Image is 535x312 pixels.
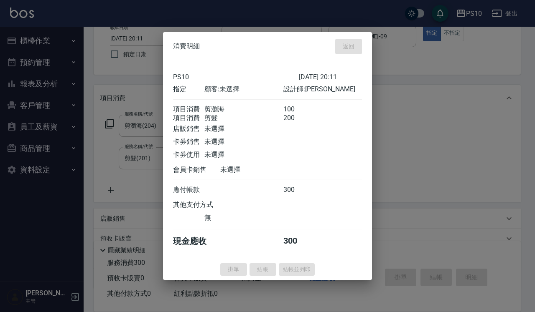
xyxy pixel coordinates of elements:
[283,185,315,194] div: 300
[173,137,204,146] div: 卡券銷售
[220,165,299,174] div: 未選擇
[283,85,362,93] div: 設計師: [PERSON_NAME]
[204,137,283,146] div: 未選擇
[173,113,204,122] div: 項目消費
[173,200,236,209] div: 其他支付方式
[283,113,315,122] div: 200
[299,73,362,81] div: [DATE] 20:11
[204,213,283,222] div: 無
[204,85,283,93] div: 顧客: 未選擇
[173,42,200,50] span: 消費明細
[173,185,204,194] div: 應付帳款
[204,150,283,159] div: 未選擇
[173,85,204,93] div: 指定
[173,73,299,81] div: PS10
[173,124,204,133] div: 店販銷售
[283,105,315,113] div: 100
[173,105,204,113] div: 項目消費
[204,113,283,122] div: 剪髮
[204,124,283,133] div: 未選擇
[204,105,283,113] div: 剪瀏海
[173,150,204,159] div: 卡券使用
[283,235,315,247] div: 300
[173,165,220,174] div: 會員卡銷售
[173,235,220,247] div: 現金應收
